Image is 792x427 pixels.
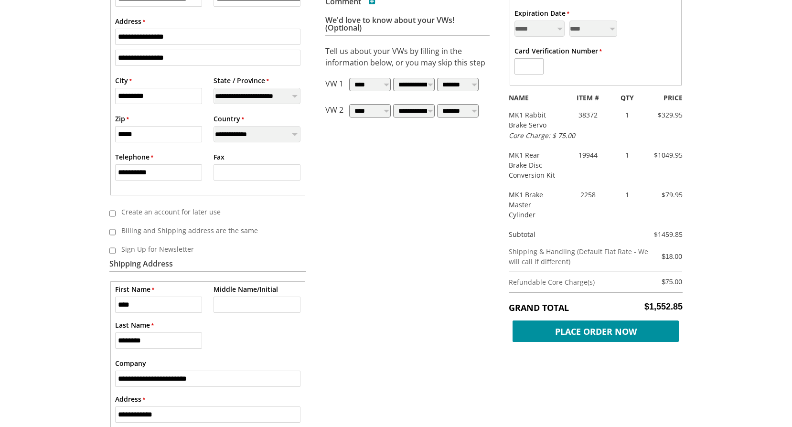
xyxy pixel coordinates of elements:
label: City [115,75,132,85]
div: Core Charge: $ 75.00 [502,130,627,140]
label: Middle Name/Initial [214,284,278,294]
div: PRICE [642,93,690,103]
label: First Name [115,284,154,294]
div: $1049.95 [642,150,690,160]
label: Card Verification Number [514,46,602,56]
div: QTY [611,93,643,103]
td: Refundable Core Charge(s) [509,272,657,292]
div: $1459.85 [653,229,683,239]
div: ITEM # [564,93,611,103]
label: Address [115,394,145,404]
label: Billing and Shipping address are the same [116,223,293,238]
div: 1 [611,150,643,160]
div: 1 [611,110,643,120]
span: $1,552.85 [644,302,683,312]
label: Create an account for later use [116,204,293,220]
span: $18.00 [662,253,682,260]
div: NAME [502,93,564,103]
label: State / Province [214,75,269,85]
div: $79.95 [642,190,690,200]
div: 2258 [564,190,611,200]
td: Shipping & Handling (Default Flat Rate - We will call if different) [509,242,657,272]
div: MK1 Brake Master Cylinder [502,190,564,220]
label: Telephone [115,152,153,162]
div: 1 [611,190,643,200]
span: Place Order Now [513,320,679,342]
div: 19944 [564,150,611,160]
label: Zip [115,114,129,124]
label: Last Name [115,320,154,330]
div: $329.95 [642,110,690,120]
p: Tell us about your VWs by filling in the information below, or you may skip this step [325,45,490,68]
label: Fax [214,152,225,162]
div: MK1 Rear Brake Disc Conversion Kit [502,150,564,180]
p: VW 2 [325,104,343,121]
label: Address [115,16,145,26]
label: Sign Up for Newsletter [116,241,293,257]
h3: We'd love to know about your VWs! (Optional) [325,16,490,36]
div: Subtotal [502,229,653,239]
label: Expiration Date [514,8,569,18]
label: Country [214,114,244,124]
p: VW 1 [325,78,343,95]
label: Company [115,358,146,368]
div: MK1 Rabbit Brake Servo [502,110,564,130]
h5: Grand Total [509,302,683,313]
button: Place Order Now [509,318,683,340]
div: 38372 [564,110,611,120]
span: $75.00 [662,278,682,286]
